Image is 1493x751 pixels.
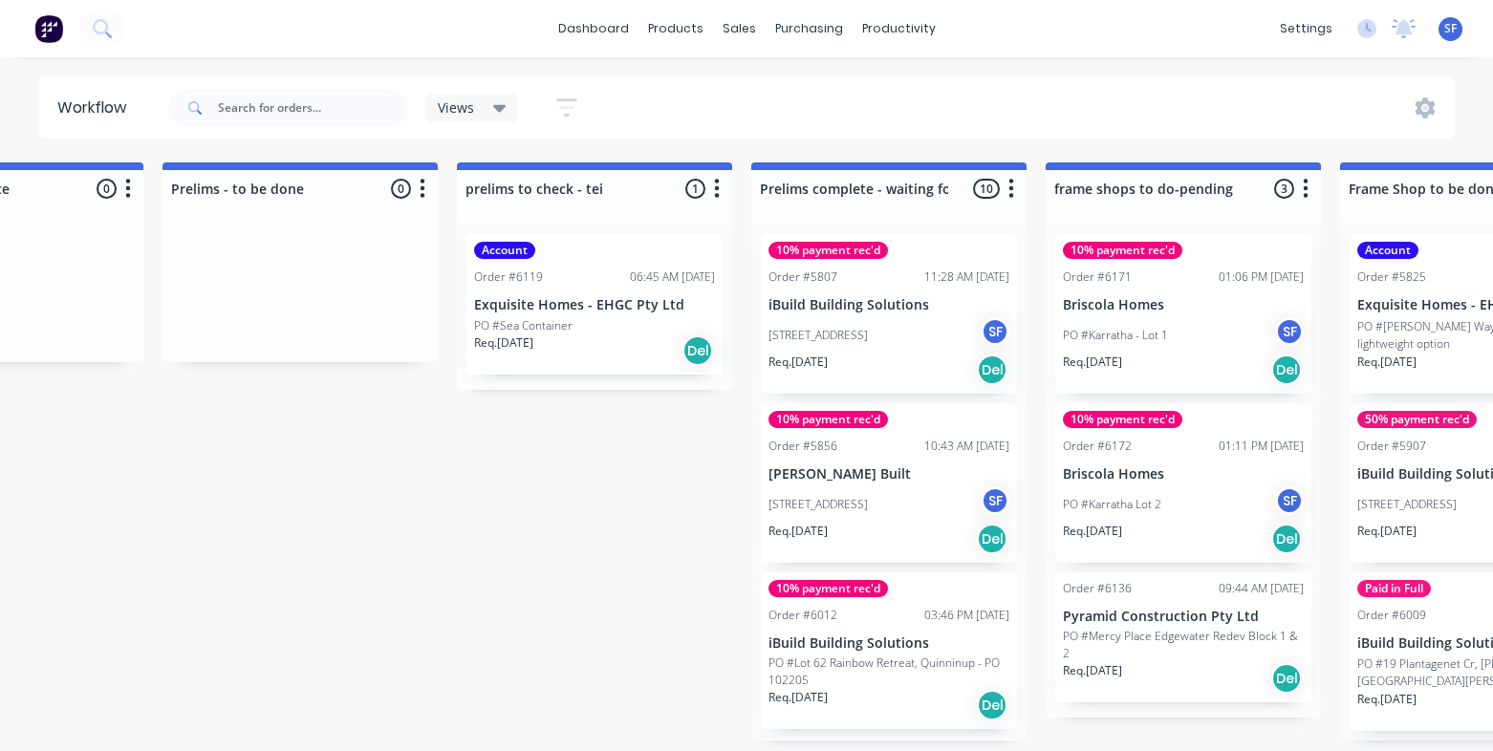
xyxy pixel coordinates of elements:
[766,14,853,43] div: purchasing
[57,97,136,119] div: Workflow
[1357,607,1426,624] div: Order #6009
[1357,354,1417,371] p: Req. [DATE]
[1357,691,1417,708] p: Req. [DATE]
[218,89,407,127] input: Search for orders...
[1271,354,1302,385] div: Del
[1063,297,1304,313] p: Briscola Homes
[638,14,713,43] div: products
[1219,438,1304,455] div: 01:11 PM [DATE]
[549,14,638,43] a: dashboard
[761,403,1017,563] div: 10% payment rec'dOrder #585610:43 AM [DATE][PERSON_NAME] Built[STREET_ADDRESS]SFReq.[DATE]Del
[924,438,1009,455] div: 10:43 AM [DATE]
[924,607,1009,624] div: 03:46 PM [DATE]
[853,14,945,43] div: productivity
[768,654,1009,689] p: PO #Lot 62 Rainbow Retreat, Quinninup - PO 102205
[768,580,888,597] div: 10% payment rec'd
[1444,20,1457,37] span: SF
[1271,524,1302,554] div: Del
[768,268,837,286] div: Order #5807
[761,572,1017,730] div: 10% payment rec'dOrder #601203:46 PM [DATE]iBuild Building SolutionsPO #Lot 62 Rainbow Retreat, Q...
[474,268,543,286] div: Order #6119
[977,524,1007,554] div: Del
[1270,14,1342,43] div: settings
[1063,662,1122,679] p: Req. [DATE]
[768,496,868,513] p: [STREET_ADDRESS]
[1063,466,1304,483] p: Briscola Homes
[1063,438,1132,455] div: Order #6172
[977,690,1007,720] div: Del
[768,689,828,706] p: Req. [DATE]
[768,607,837,624] div: Order #6012
[1055,403,1311,563] div: 10% payment rec'dOrder #617201:11 PM [DATE]Briscola HomesPO #Karratha Lot 2SFReq.[DATE]Del
[1063,496,1161,513] p: PO #Karratha Lot 2
[713,14,766,43] div: sales
[977,354,1007,385] div: Del
[474,242,535,259] div: Account
[1271,663,1302,694] div: Del
[981,486,1009,515] div: SF
[1055,234,1311,394] div: 10% payment rec'dOrder #617101:06 PM [DATE]Briscola HomesPO #Karratha - Lot 1SFReq.[DATE]Del
[1219,580,1304,597] div: 09:44 AM [DATE]
[682,335,713,366] div: Del
[761,234,1017,394] div: 10% payment rec'dOrder #580711:28 AM [DATE]iBuild Building Solutions[STREET_ADDRESS]SFReq.[DATE]Del
[1357,438,1426,455] div: Order #5907
[768,635,1009,652] p: iBuild Building Solutions
[34,14,63,43] img: Factory
[768,466,1009,483] p: [PERSON_NAME] Built
[1063,327,1168,344] p: PO #Karratha - Lot 1
[630,268,715,286] div: 06:45 AM [DATE]
[1357,523,1417,540] p: Req. [DATE]
[768,354,828,371] p: Req. [DATE]
[768,411,888,428] div: 10% payment rec'd
[768,438,837,455] div: Order #5856
[1357,268,1426,286] div: Order #5825
[768,297,1009,313] p: iBuild Building Solutions
[1063,523,1122,540] p: Req. [DATE]
[1055,572,1311,703] div: Order #613609:44 AM [DATE]Pyramid Construction Pty LtdPO #Mercy Place Edgewater Redev Block 1 & 2...
[474,297,715,313] p: Exquisite Homes - EHGC Pty Ltd
[474,317,573,334] p: PO #Sea Container
[1357,411,1477,428] div: 50% payment rec'd
[1063,268,1132,286] div: Order #6171
[1219,268,1304,286] div: 01:06 PM [DATE]
[1063,580,1132,597] div: Order #6136
[1063,628,1304,662] p: PO #Mercy Place Edgewater Redev Block 1 & 2
[768,242,888,259] div: 10% payment rec'd
[768,327,868,344] p: [STREET_ADDRESS]
[1063,242,1182,259] div: 10% payment rec'd
[1063,354,1122,371] p: Req. [DATE]
[1357,242,1418,259] div: Account
[1357,580,1431,597] div: Paid in Full
[1063,411,1182,428] div: 10% payment rec'd
[474,334,533,352] p: Req. [DATE]
[1063,609,1304,625] p: Pyramid Construction Pty Ltd
[438,97,474,118] span: Views
[1357,496,1457,513] p: [STREET_ADDRESS]
[466,234,723,375] div: AccountOrder #611906:45 AM [DATE]Exquisite Homes - EHGC Pty LtdPO #Sea ContainerReq.[DATE]Del
[1275,317,1304,346] div: SF
[768,523,828,540] p: Req. [DATE]
[924,268,1009,286] div: 11:28 AM [DATE]
[981,317,1009,346] div: SF
[1275,486,1304,515] div: SF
